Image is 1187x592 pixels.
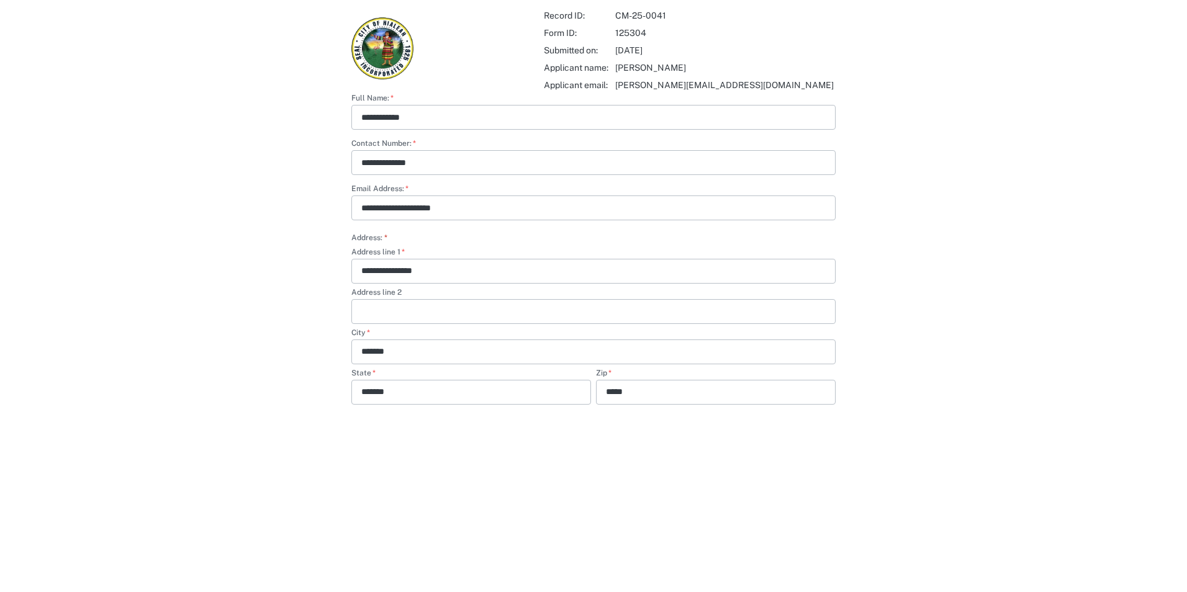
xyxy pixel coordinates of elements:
[543,7,613,24] td: Record ID:
[351,150,836,175] div: Contact Number:
[384,233,387,242] span: required
[543,42,613,58] td: Submitted on:
[351,105,836,130] div: Full Name:
[543,25,613,41] td: Form ID:
[351,94,836,105] label: Full Name:
[543,60,613,76] td: Applicant name:
[615,42,834,58] td: [DATE]
[351,17,413,79] img: City of Hialeah
[351,329,836,339] label: City
[615,7,834,24] td: CM-25-0041
[351,369,591,380] label: State
[351,195,836,220] div: Email Address:
[615,80,834,90] a: [PERSON_NAME][EMAIL_ADDRESS][DOMAIN_NAME]
[543,77,613,93] td: Applicant email:
[351,140,836,150] label: Contact Number:
[351,233,387,243] label: Address:
[351,289,836,299] label: Address line 2
[615,60,834,76] td: [PERSON_NAME]
[596,369,836,380] label: Zip
[615,25,834,41] td: 125304
[351,248,836,259] label: Address line 1
[351,185,836,195] label: Email Address:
